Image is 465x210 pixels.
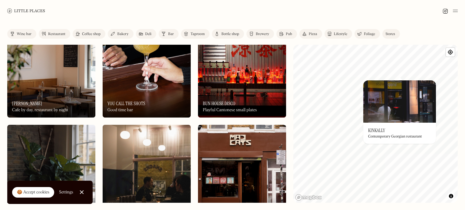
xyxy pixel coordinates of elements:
[76,186,88,198] a: Close Cookie Popup
[368,134,422,139] div: Contemporary Georgian restaurant
[7,12,95,118] a: AlbersAlbers[PERSON_NAME]Cafe by day, restaurant by night
[363,80,436,144] a: KinkallyKinkallyKinkallyContemporary Georgian restaurant
[295,194,322,201] a: Mapbox homepage
[12,108,68,113] div: Cafe by day, restaurant by night
[81,192,82,192] div: Close Cookie Popup
[212,29,244,39] a: Bottle shop
[447,192,455,200] button: Toggle attribution
[103,12,191,118] img: You Call The Shots
[446,48,455,57] button: Find my location
[382,29,400,39] a: Stores
[198,12,286,118] img: Bun House Disco
[368,128,385,133] h3: Kinkally
[59,190,73,194] div: Settings
[181,29,209,39] a: Taproom
[334,32,347,36] div: Lifestyle
[168,32,174,36] div: Bar
[221,32,239,36] div: Bottle shop
[309,32,317,36] div: Pizza
[299,29,322,39] a: Pizza
[203,101,235,106] h3: Bun House Disco
[286,32,292,36] div: Pub
[7,12,95,118] img: Albers
[145,32,152,36] div: Deli
[355,29,380,39] a: Foliage
[17,189,49,195] div: 🍪 Accept cookies
[12,101,42,106] h3: [PERSON_NAME]
[136,29,157,39] a: Deli
[103,12,191,118] a: You Call The ShotsYou Call The ShotsYou Call The ShotsGood time bar
[107,108,133,113] div: Good time bar
[82,32,101,36] div: Coffee shop
[108,29,133,39] a: Bakery
[256,32,269,36] div: Brewery
[449,193,453,199] span: Toggle attribution
[159,29,179,39] a: Bar
[203,108,257,113] div: Playful Cantonese small plates
[39,29,70,39] a: Restaurant
[364,32,375,36] div: Foliage
[325,29,352,39] a: Lifestyle
[385,32,395,36] div: Stores
[293,45,458,203] canvas: Map
[7,29,36,39] a: Wine bar
[117,32,128,36] div: Bakery
[59,186,73,199] a: Settings
[17,32,31,36] div: Wine bar
[48,32,65,36] div: Restaurant
[73,29,105,39] a: Coffee shop
[246,29,274,39] a: Brewery
[190,32,205,36] div: Taproom
[363,80,436,123] img: Kinkally
[198,12,286,118] a: Bun House DiscoBun House DiscoBun House DiscoPlayful Cantonese small plates
[276,29,297,39] a: Pub
[107,101,145,106] h3: You Call The Shots
[12,187,54,198] a: 🍪 Accept cookies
